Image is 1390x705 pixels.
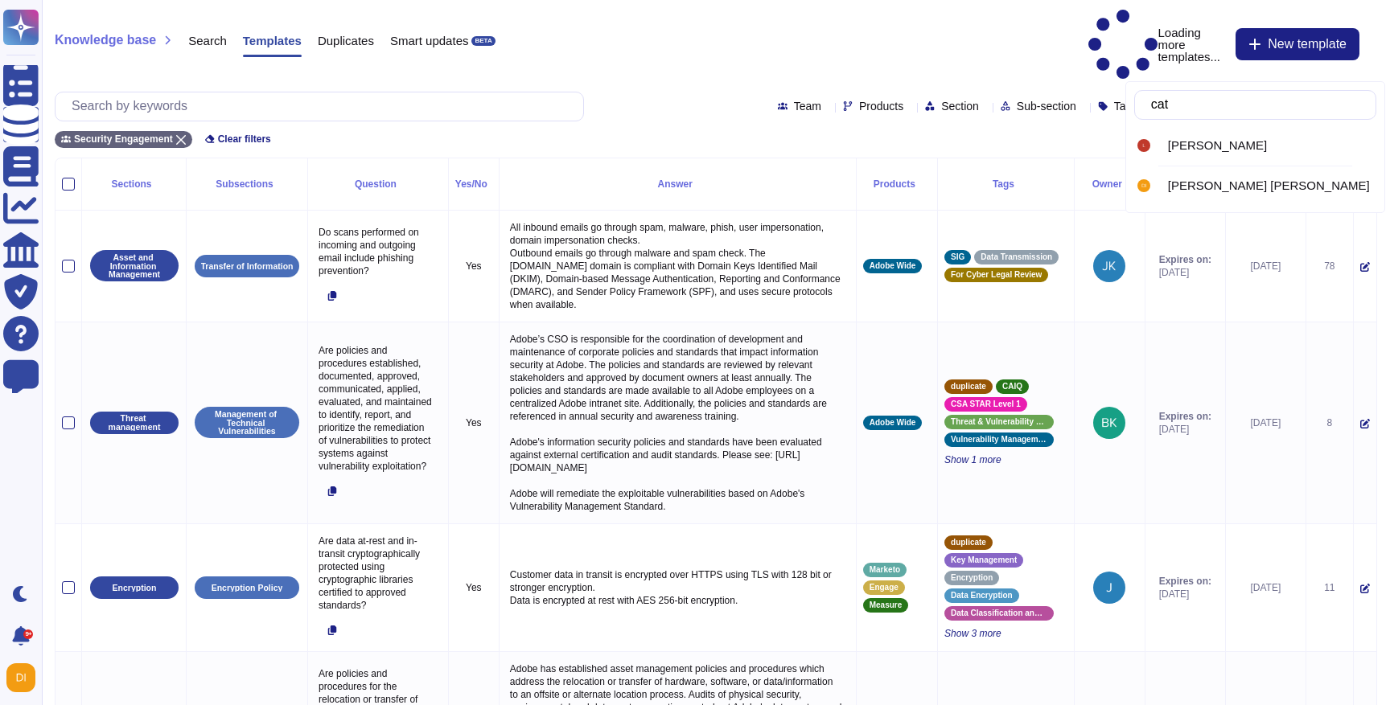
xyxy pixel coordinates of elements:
[870,584,899,592] span: Engage
[315,222,442,281] p: Do scans performed on incoming and outgoing email include phishing prevention?
[200,410,294,436] p: Management of Technical Vulnerabilities
[951,574,993,582] span: Encryption
[859,100,903,112] span: Products
[951,609,1047,617] span: Data Classification and Handling Standard
[1168,138,1370,153] div: Catalin Luta
[1017,100,1076,112] span: Sub-section
[113,584,157,592] p: Encryption
[1168,138,1267,153] span: [PERSON_NAME]
[88,179,179,189] div: Sections
[1159,575,1211,588] span: Expires on:
[506,564,849,611] p: Customer data in transit is encrypted over HTTPS using TLS with 128 bit or stronger encryption. D...
[1093,250,1125,282] img: user
[1168,178,1370,193] div: Catalina Mihaela Toea
[1114,100,1138,112] span: Tags
[981,253,1052,261] span: Data Transmission
[863,179,931,189] div: Products
[1134,136,1162,155] div: Catalin Luta
[96,414,173,431] p: Threat management
[1313,416,1347,429] div: 8
[870,262,916,270] span: Adobe Wide
[1268,38,1347,51] span: New template
[951,271,1042,279] span: For Cyber Legal Review
[74,134,173,144] span: Security Engagement
[212,584,283,592] p: Encryption Policy
[1313,581,1347,594] div: 11
[1093,572,1125,604] img: user
[1137,179,1150,192] img: user
[1232,416,1299,429] div: [DATE]
[390,35,469,47] span: Smart updates
[315,179,442,189] div: Question
[1159,253,1211,266] span: Expires on:
[1313,260,1347,273] div: 78
[1159,423,1211,436] span: [DATE]
[506,179,849,189] div: Answer
[870,566,900,574] span: Marketo
[506,217,849,315] p: All inbound emails go through spam, malware, phish, user impersonation, domain impersonation chec...
[455,260,492,273] p: Yes
[951,418,1047,426] span: Threat & Vulnerability Management
[1159,266,1211,279] span: [DATE]
[1134,168,1376,204] div: Catalina Mihaela Toea
[188,35,227,47] span: Search
[315,531,442,616] p: Are data at-rest and in-transit cryptographically protected using cryptographic libraries certifi...
[1236,28,1359,60] button: New template
[315,340,442,477] p: Are policies and procedures established, documented, approved, communicated, applied, evaluated, ...
[951,400,1021,408] span: CSA STAR Level 1
[1002,383,1022,391] span: CAIQ
[941,100,979,112] span: Section
[1134,176,1162,195] div: Catalina Mihaela Toea
[870,601,903,609] span: Measure
[455,416,492,429] p: Yes
[1159,410,1211,423] span: Expires on:
[1093,407,1125,439] img: user
[193,179,301,189] div: Subsections
[951,556,1017,564] span: Key Management
[944,453,1067,466] span: Show 1 more
[1134,128,1376,164] div: Catalin Luta
[951,539,986,547] span: duplicate
[471,36,495,46] div: BETA
[1232,581,1299,594] div: [DATE]
[951,383,986,391] span: duplicate
[96,253,173,279] p: Asset and Information Management
[1081,179,1138,189] div: Owner
[1159,588,1211,600] span: [DATE]
[951,592,1013,600] span: Data Encryption
[1232,260,1299,273] div: [DATE]
[3,660,47,695] button: user
[55,34,156,47] span: Knowledge base
[23,629,33,639] div: 9+
[794,100,821,112] span: Team
[944,179,1067,189] div: Tags
[506,329,849,517] p: Adobe’s CSO is responsible for the coordination of development and maintenance of corporate polic...
[455,581,492,594] p: Yes
[243,35,302,47] span: Templates
[6,663,35,692] img: user
[218,134,271,144] span: Clear filters
[951,436,1047,444] span: Vulnerability Management
[951,253,964,261] span: SIG
[1137,139,1150,152] img: user
[1143,91,1376,119] input: Search by keywords
[1088,10,1228,80] p: Loading more templates...
[318,35,374,47] span: Duplicates
[64,92,583,121] input: Search by keywords
[944,627,1067,640] span: Show 3 more
[455,179,492,189] div: Yes/No
[870,419,916,427] span: Adobe Wide
[201,262,294,271] p: Transfer of Information
[1168,178,1370,193] span: [PERSON_NAME] [PERSON_NAME]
